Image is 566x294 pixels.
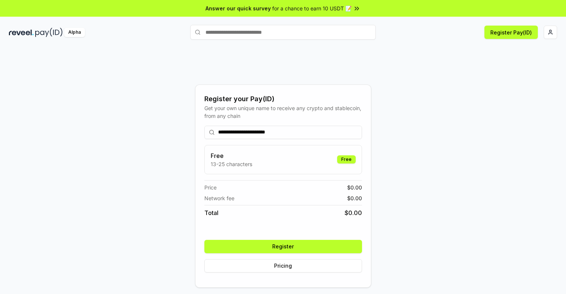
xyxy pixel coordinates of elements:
[204,208,218,217] span: Total
[204,259,362,272] button: Pricing
[272,4,352,12] span: for a chance to earn 10 USDT 📝
[204,240,362,253] button: Register
[204,194,234,202] span: Network fee
[345,208,362,217] span: $ 0.00
[64,28,85,37] div: Alpha
[347,184,362,191] span: $ 0.00
[9,28,34,37] img: reveel_dark
[211,160,252,168] p: 13-25 characters
[347,194,362,202] span: $ 0.00
[484,26,538,39] button: Register Pay(ID)
[35,28,63,37] img: pay_id
[204,184,217,191] span: Price
[337,155,356,163] div: Free
[205,4,271,12] span: Answer our quick survey
[204,94,362,104] div: Register your Pay(ID)
[211,151,252,160] h3: Free
[204,104,362,120] div: Get your own unique name to receive any crypto and stablecoin, from any chain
